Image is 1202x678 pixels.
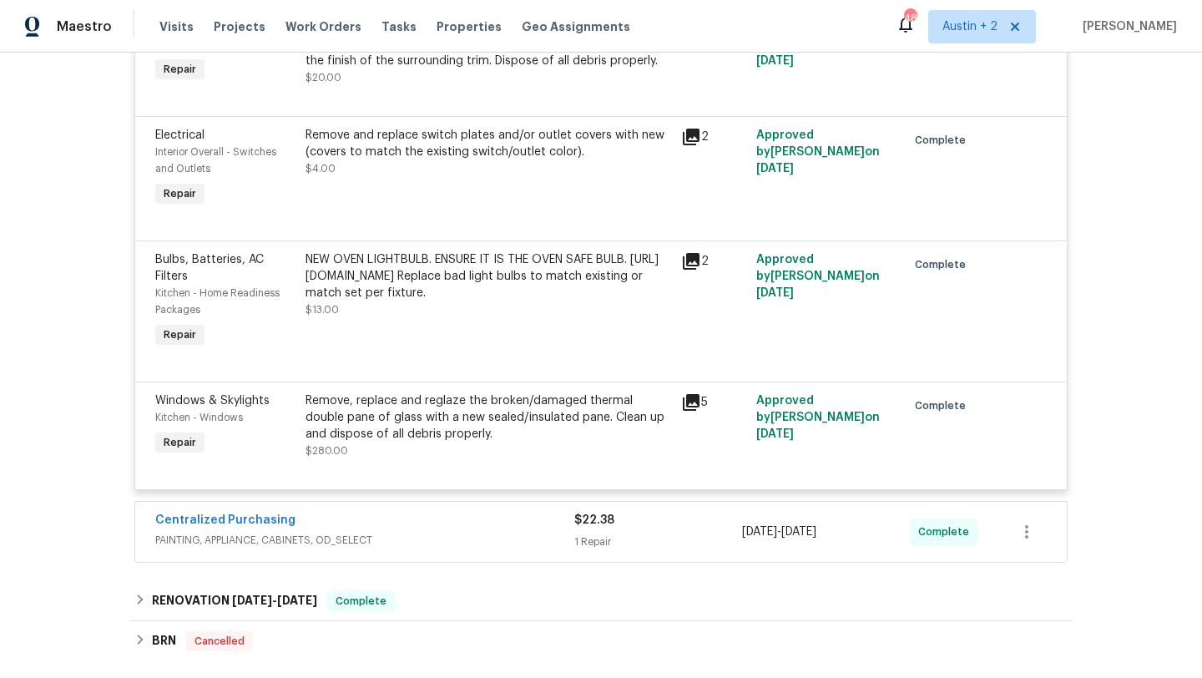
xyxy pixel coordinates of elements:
[155,532,574,549] span: PAINTING, APPLIANCE, CABINETS, OD_SELECT
[306,164,336,174] span: $4.00
[756,395,880,440] span: Approved by [PERSON_NAME] on
[756,254,880,299] span: Approved by [PERSON_NAME] on
[756,129,880,175] span: Approved by [PERSON_NAME] on
[781,526,816,538] span: [DATE]
[159,18,194,35] span: Visits
[277,595,317,606] span: [DATE]
[214,18,265,35] span: Projects
[756,428,794,440] span: [DATE]
[155,147,276,174] span: Interior Overall - Switches and Outlets
[129,581,1073,621] div: RENOVATION [DATE]-[DATE]Complete
[306,73,341,83] span: $20.00
[522,18,630,35] span: Geo Assignments
[157,434,203,451] span: Repair
[155,254,264,282] span: Bulbs, Batteries, AC Filters
[329,593,393,610] span: Complete
[574,534,742,550] div: 1 Repair
[285,18,361,35] span: Work Orders
[157,326,203,343] span: Repair
[381,21,417,33] span: Tasks
[57,18,112,35] span: Maestro
[681,127,746,147] div: 2
[915,397,972,414] span: Complete
[306,251,671,301] div: NEW OVEN LIGHTBULB. ENSURE IT IS THE OVEN SAFE BULB. [URL][DOMAIN_NAME] Replace bad light bulbs t...
[1076,18,1177,35] span: [PERSON_NAME]
[756,55,794,67] span: [DATE]
[306,392,671,443] div: Remove, replace and reglaze the broken/damaged thermal double pane of glass with a new sealed/ins...
[756,163,794,175] span: [DATE]
[155,412,243,422] span: Kitchen - Windows
[904,10,916,27] div: 48
[742,524,816,540] span: -
[915,132,972,149] span: Complete
[155,288,280,315] span: Kitchen - Home Readiness Packages
[756,287,794,299] span: [DATE]
[918,524,976,540] span: Complete
[232,595,317,606] span: -
[129,621,1073,661] div: BRN Cancelled
[152,631,176,651] h6: BRN
[681,392,746,412] div: 5
[306,446,348,456] span: $280.00
[152,591,317,611] h6: RENOVATION
[157,185,203,202] span: Repair
[155,514,295,526] a: Centralized Purchasing
[188,633,251,650] span: Cancelled
[157,61,203,78] span: Repair
[915,256,972,273] span: Complete
[437,18,502,35] span: Properties
[942,18,997,35] span: Austin + 2
[742,526,777,538] span: [DATE]
[306,305,339,315] span: $13.00
[155,129,205,141] span: Electrical
[232,595,272,606] span: [DATE]
[574,514,614,526] span: $22.38
[155,395,270,407] span: Windows & Skylights
[306,127,671,160] div: Remove and replace switch plates and/or outlet covers with new (covers to match the existing swit...
[681,251,746,271] div: 2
